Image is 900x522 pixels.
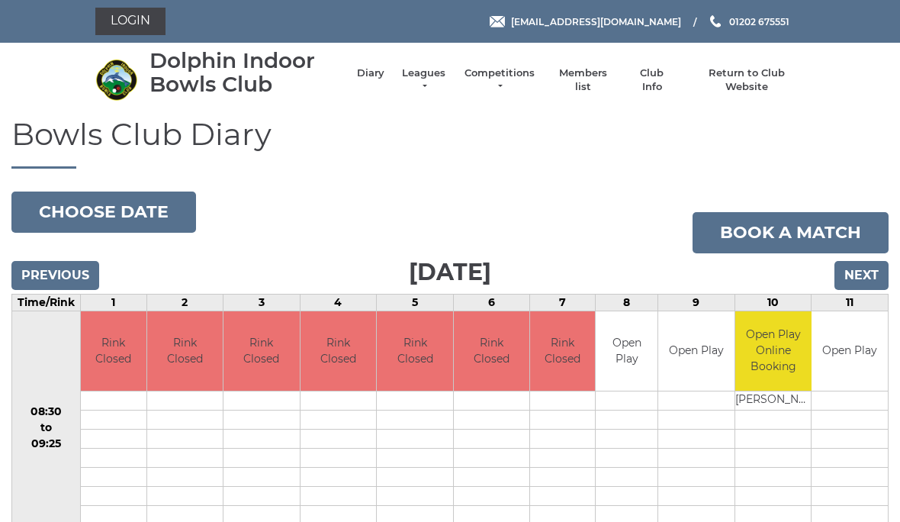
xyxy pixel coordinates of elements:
td: 5 [377,294,454,311]
a: Leagues [400,66,448,94]
a: Login [95,8,166,35]
button: Choose date [11,192,196,233]
td: 8 [596,294,658,311]
span: [EMAIL_ADDRESS][DOMAIN_NAME] [511,15,681,27]
td: 3 [223,294,301,311]
a: Book a match [693,212,889,253]
td: 1 [81,294,146,311]
a: Return to Club Website [689,66,805,94]
input: Previous [11,261,99,290]
td: Open Play [658,311,734,391]
td: Rink Closed [454,311,530,391]
td: Open Play [812,311,888,391]
span: 01202 675551 [729,15,789,27]
img: Dolphin Indoor Bowls Club [95,59,137,101]
td: 9 [658,294,735,311]
td: Rink Closed [147,311,223,391]
td: Rink Closed [223,311,300,391]
a: Club Info [630,66,674,94]
div: Dolphin Indoor Bowls Club [149,49,342,96]
td: Open Play [596,311,657,391]
td: 7 [530,294,596,311]
a: Phone us 01202 675551 [708,14,789,29]
td: Open Play Online Booking [735,311,812,391]
img: Email [490,16,505,27]
td: 6 [453,294,530,311]
td: Rink Closed [377,311,453,391]
td: 2 [146,294,223,311]
a: Competitions [463,66,536,94]
td: Rink Closed [530,311,595,391]
td: 10 [734,294,812,311]
td: Rink Closed [81,311,146,391]
a: Email [EMAIL_ADDRESS][DOMAIN_NAME] [490,14,681,29]
a: Diary [357,66,384,80]
td: 11 [812,294,889,311]
td: Time/Rink [12,294,81,311]
td: Rink Closed [301,311,377,391]
img: Phone us [710,15,721,27]
input: Next [834,261,889,290]
td: [PERSON_NAME] [735,391,812,411]
td: 4 [300,294,377,311]
a: Members list [551,66,614,94]
h1: Bowls Club Diary [11,118,889,169]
